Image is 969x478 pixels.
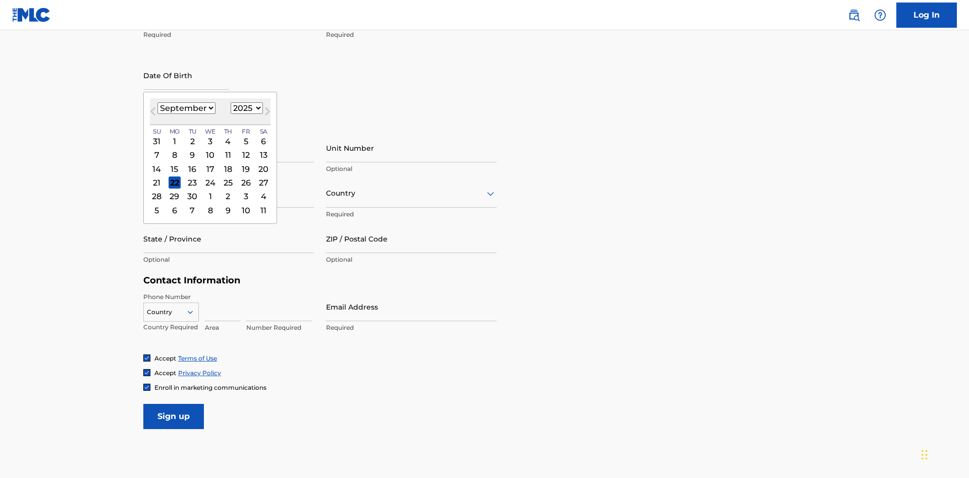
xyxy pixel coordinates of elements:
[169,191,181,203] div: Choose Monday, September 29th, 2025
[257,135,270,147] div: Choose Saturday, September 6th, 2025
[848,9,860,21] img: search
[151,176,163,189] div: Choose Sunday, September 21st, 2025
[151,149,163,161] div: Choose Sunday, September 7th, 2025
[144,355,150,361] img: checkbox
[143,123,826,134] h5: Personal Address
[169,204,181,216] div: Choose Monday, October 6th, 2025
[12,8,51,22] img: MLC Logo
[326,164,497,173] p: Optional
[870,5,890,25] div: Help
[186,149,198,161] div: Choose Tuesday, September 9th, 2025
[169,163,181,175] div: Choose Monday, September 15th, 2025
[153,127,160,136] span: Su
[154,354,176,362] span: Accept
[151,191,163,203] div: Choose Sunday, September 28th, 2025
[143,323,199,332] p: Country Required
[222,149,234,161] div: Choose Thursday, September 11th, 2025
[222,191,234,203] div: Choose Thursday, October 2nd, 2025
[154,384,266,391] span: Enroll in marketing communications
[178,369,221,377] a: Privacy Policy
[844,5,864,25] a: Public Search
[178,354,217,362] a: Terms of Use
[222,163,234,175] div: Choose Thursday, September 18th, 2025
[204,176,217,189] div: Choose Wednesday, September 24th, 2025
[143,92,277,224] div: Choose Date
[151,204,163,216] div: Choose Sunday, October 5th, 2025
[143,275,497,286] h5: Contact Information
[205,323,240,332] p: Area
[240,176,252,189] div: Choose Friday, September 26th, 2025
[260,127,267,136] span: Sa
[204,204,217,216] div: Choose Wednesday, October 8th, 2025
[143,255,314,264] p: Optional
[240,204,252,216] div: Choose Friday, October 10th, 2025
[145,105,161,122] button: Previous Month
[257,191,270,203] div: Choose Saturday, October 4th, 2025
[151,135,163,147] div: Choose Sunday, August 31st, 2025
[259,105,276,122] button: Next Month
[154,369,176,377] span: Accept
[170,127,180,136] span: Mo
[922,440,928,470] div: Drag
[874,9,886,21] img: help
[257,163,270,175] div: Choose Saturday, September 20th, 2025
[919,430,969,478] iframe: Chat Widget
[204,135,217,147] div: Choose Wednesday, September 3rd, 2025
[169,135,181,147] div: Choose Monday, September 1st, 2025
[143,30,314,39] p: Required
[326,255,497,264] p: Optional
[151,163,163,175] div: Choose Sunday, September 14th, 2025
[326,323,497,332] p: Required
[240,163,252,175] div: Choose Friday, September 19th, 2025
[896,3,957,28] a: Log In
[186,191,198,203] div: Choose Tuesday, September 30th, 2025
[189,127,196,136] span: Tu
[144,370,150,376] img: checkbox
[169,176,181,189] div: Choose Monday, September 22nd, 2025
[186,163,198,175] div: Choose Tuesday, September 16th, 2025
[326,210,497,219] p: Required
[205,127,216,136] span: We
[257,149,270,161] div: Choose Saturday, September 13th, 2025
[204,163,217,175] div: Choose Wednesday, September 17th, 2025
[257,204,270,216] div: Choose Saturday, October 11th, 2025
[222,176,234,189] div: Choose Thursday, September 25th, 2025
[224,127,232,136] span: Th
[222,204,234,216] div: Choose Thursday, October 9th, 2025
[186,204,198,216] div: Choose Tuesday, October 7th, 2025
[326,30,497,39] p: Required
[144,384,150,390] img: checkbox
[246,323,312,332] p: Number Required
[143,404,204,429] input: Sign up
[257,176,270,189] div: Choose Saturday, September 27th, 2025
[222,135,234,147] div: Choose Thursday, September 4th, 2025
[186,176,198,189] div: Choose Tuesday, September 23rd, 2025
[240,191,252,203] div: Choose Friday, October 3rd, 2025
[186,135,198,147] div: Choose Tuesday, September 2nd, 2025
[204,149,217,161] div: Choose Wednesday, September 10th, 2025
[169,149,181,161] div: Choose Monday, September 8th, 2025
[204,191,217,203] div: Choose Wednesday, October 1st, 2025
[242,127,250,136] span: Fr
[240,135,252,147] div: Choose Friday, September 5th, 2025
[150,135,271,217] div: Month September, 2025
[240,149,252,161] div: Choose Friday, September 12th, 2025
